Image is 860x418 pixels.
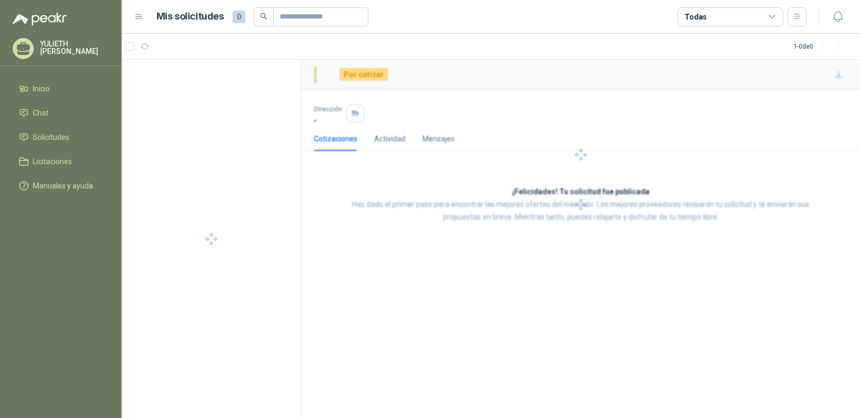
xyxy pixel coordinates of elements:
[13,103,109,123] a: Chat
[793,38,847,55] div: 1 - 0 de 0
[685,11,707,23] div: Todas
[13,176,109,196] a: Manuales y ayuda
[13,127,109,147] a: Solicitudes
[13,13,67,25] img: Logo peakr
[40,40,109,55] p: YULIETH [PERSON_NAME]
[33,107,49,119] span: Chat
[13,151,109,172] a: Licitaciones
[33,131,69,143] span: Solicitudes
[156,9,224,24] h1: Mis solicitudes
[33,83,50,94] span: Inicio
[33,180,93,192] span: Manuales y ayuda
[260,13,267,20] span: search
[33,156,72,167] span: Licitaciones
[13,79,109,99] a: Inicio
[233,11,245,23] span: 0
